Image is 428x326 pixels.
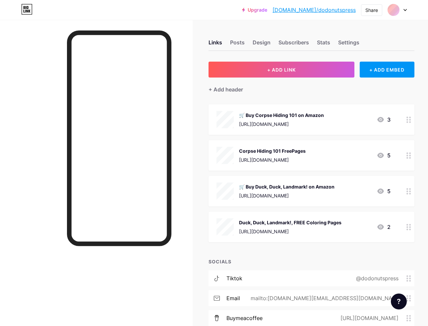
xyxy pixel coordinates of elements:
div: Links [209,38,222,50]
div: email [226,294,240,302]
div: Posts [230,38,245,50]
div: [URL][DOMAIN_NAME] [239,192,335,199]
div: Stats [317,38,330,50]
div: Settings [338,38,359,50]
div: 2 [377,223,391,231]
div: [URL][DOMAIN_NAME] [239,228,341,235]
div: [URL][DOMAIN_NAME] [239,121,324,128]
div: buymeacoffee [226,314,263,322]
div: SOCIALS [209,258,414,265]
div: [URL][DOMAIN_NAME] [239,156,306,163]
span: + ADD LINK [267,67,296,73]
div: 🛒 Buy Duck, Duck, Landmark! on Amazon [239,183,335,190]
div: 5 [377,151,391,159]
div: Share [365,7,378,14]
div: + Add header [209,85,243,93]
div: @dodonutspress [345,274,406,282]
a: Upgrade [242,7,267,13]
div: 5 [377,187,391,195]
div: 🛒 Buy Corpse Hiding 101 on Amazon [239,112,324,119]
div: Design [253,38,271,50]
a: [DOMAIN_NAME]/dodonutspress [273,6,356,14]
div: Subscribers [278,38,309,50]
div: + ADD EMBED [360,62,414,78]
div: 3 [377,116,391,124]
button: + ADD LINK [209,62,354,78]
div: Corpse Hiding 101 FreePages [239,147,306,154]
div: tiktok [226,274,242,282]
div: [URL][DOMAIN_NAME] [330,314,406,322]
div: Duck, Duck, Landmark!, FREE Coloring Pages [239,219,341,226]
div: mailto:[DOMAIN_NAME][EMAIL_ADDRESS][DOMAIN_NAME] [240,294,406,302]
